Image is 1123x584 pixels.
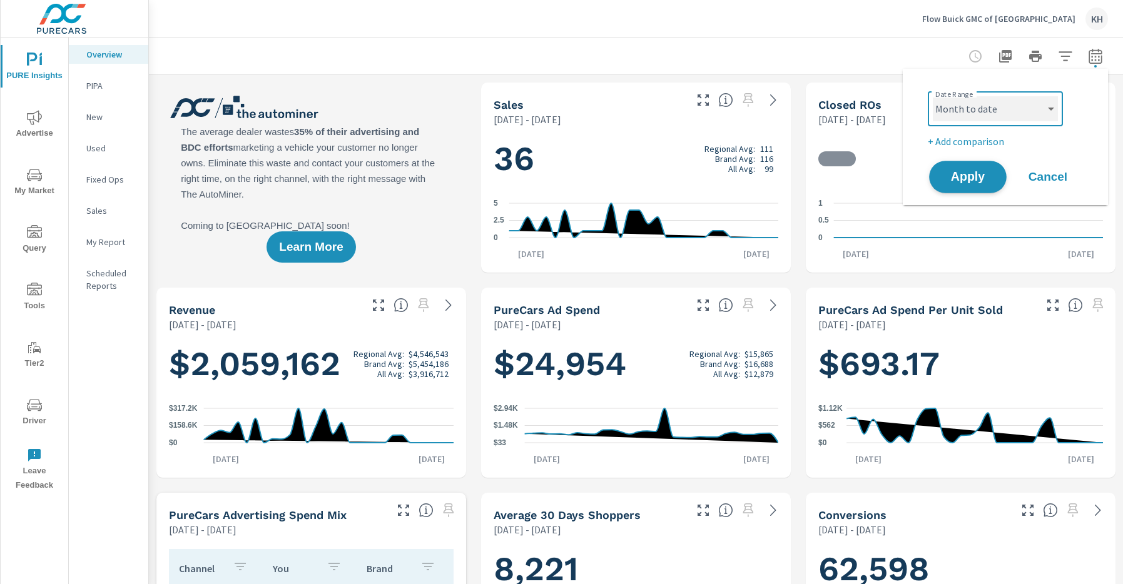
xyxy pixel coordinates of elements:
[86,267,138,292] p: Scheduled Reports
[494,522,561,537] p: [DATE] - [DATE]
[728,164,755,174] p: All Avg:
[368,295,389,315] button: Make Fullscreen
[494,508,641,521] h5: Average 30 Days Shoppers
[525,453,569,465] p: [DATE]
[818,98,882,111] h5: Closed ROs
[738,500,758,520] span: Select a preset date range to save this widget
[69,45,148,64] div: Overview
[1010,161,1085,193] button: Cancel
[410,453,454,465] p: [DATE]
[509,248,553,260] p: [DATE]
[494,199,498,208] text: 5
[715,154,755,164] p: Brand Avg:
[4,448,64,493] span: Leave Feedback
[1088,295,1108,315] span: Select a preset date range to save this widget
[760,144,773,154] p: 111
[1088,500,1108,520] a: See more details in report
[494,421,518,430] text: $1.48K
[1043,295,1063,315] button: Make Fullscreen
[494,317,561,332] p: [DATE] - [DATE]
[69,264,148,295] div: Scheduled Reports
[419,503,434,518] span: This table looks at how you compare to the amount of budget you spend per channel as opposed to y...
[818,404,843,413] text: $1.12K
[204,453,248,465] p: [DATE]
[718,503,733,518] span: A rolling 30 day total of daily Shoppers on the dealership website, averaged over the selected da...
[818,216,829,225] text: 0.5
[1018,500,1038,520] button: Make Fullscreen
[273,562,317,575] p: You
[169,404,198,413] text: $317.2K
[818,522,886,537] p: [DATE] - [DATE]
[367,562,410,575] p: Brand
[700,359,740,369] p: Brand Avg:
[738,295,758,315] span: Select a preset date range to save this widget
[738,90,758,110] span: Select a preset date range to save this widget
[4,340,64,371] span: Tier2
[1059,453,1103,465] p: [DATE]
[494,233,498,242] text: 0
[86,48,138,61] p: Overview
[734,453,778,465] p: [DATE]
[409,349,449,359] p: $4,546,543
[1,38,68,498] div: nav menu
[279,241,343,253] span: Learn More
[1083,44,1108,69] button: Select Date Range
[169,508,347,521] h5: PureCars Advertising Spend Mix
[169,317,236,332] p: [DATE] - [DATE]
[765,164,773,174] p: 99
[494,98,524,111] h5: Sales
[818,421,835,430] text: $562
[179,562,223,575] p: Channel
[169,522,236,537] p: [DATE] - [DATE]
[494,438,506,447] text: $33
[763,500,783,520] a: See more details in report
[928,134,1088,149] p: + Add comparison
[394,500,414,520] button: Make Fullscreen
[86,204,138,217] p: Sales
[4,53,64,83] span: PURE Insights
[169,343,454,385] h1: $2,059,162
[818,233,823,242] text: 0
[4,398,64,428] span: Driver
[353,349,404,359] p: Regional Avg:
[86,79,138,92] p: PIPA
[414,295,434,315] span: Select a preset date range to save this widget
[744,349,773,359] p: $15,865
[846,453,890,465] p: [DATE]
[494,343,778,385] h1: $24,954
[494,112,561,127] p: [DATE] - [DATE]
[4,283,64,313] span: Tools
[693,500,713,520] button: Make Fullscreen
[439,500,459,520] span: Select a preset date range to save this widget
[169,303,215,316] h5: Revenue
[494,216,504,225] text: 2.5
[1068,298,1083,313] span: Average cost of advertising per each vehicle sold at the dealer over the selected date range. The...
[86,236,138,248] p: My Report
[409,359,449,369] p: $5,454,186
[693,295,713,315] button: Make Fullscreen
[69,76,148,95] div: PIPA
[69,201,148,220] div: Sales
[818,112,886,127] p: [DATE] - [DATE]
[494,404,518,413] text: $2.94K
[377,369,404,379] p: All Avg:
[763,295,783,315] a: See more details in report
[1059,248,1103,260] p: [DATE]
[718,298,733,313] span: Total cost of media for all PureCars channels for the selected dealership group over the selected...
[169,421,198,430] text: $158.6K
[267,231,355,263] button: Learn More
[693,90,713,110] button: Make Fullscreen
[4,168,64,198] span: My Market
[169,438,178,447] text: $0
[713,369,740,379] p: All Avg:
[689,349,740,359] p: Regional Avg:
[364,359,404,369] p: Brand Avg:
[1063,500,1083,520] span: Select a preset date range to save this widget
[942,171,993,183] span: Apply
[4,225,64,256] span: Query
[69,108,148,126] div: New
[4,110,64,141] span: Advertise
[1023,171,1073,183] span: Cancel
[1053,44,1078,69] button: Apply Filters
[734,248,778,260] p: [DATE]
